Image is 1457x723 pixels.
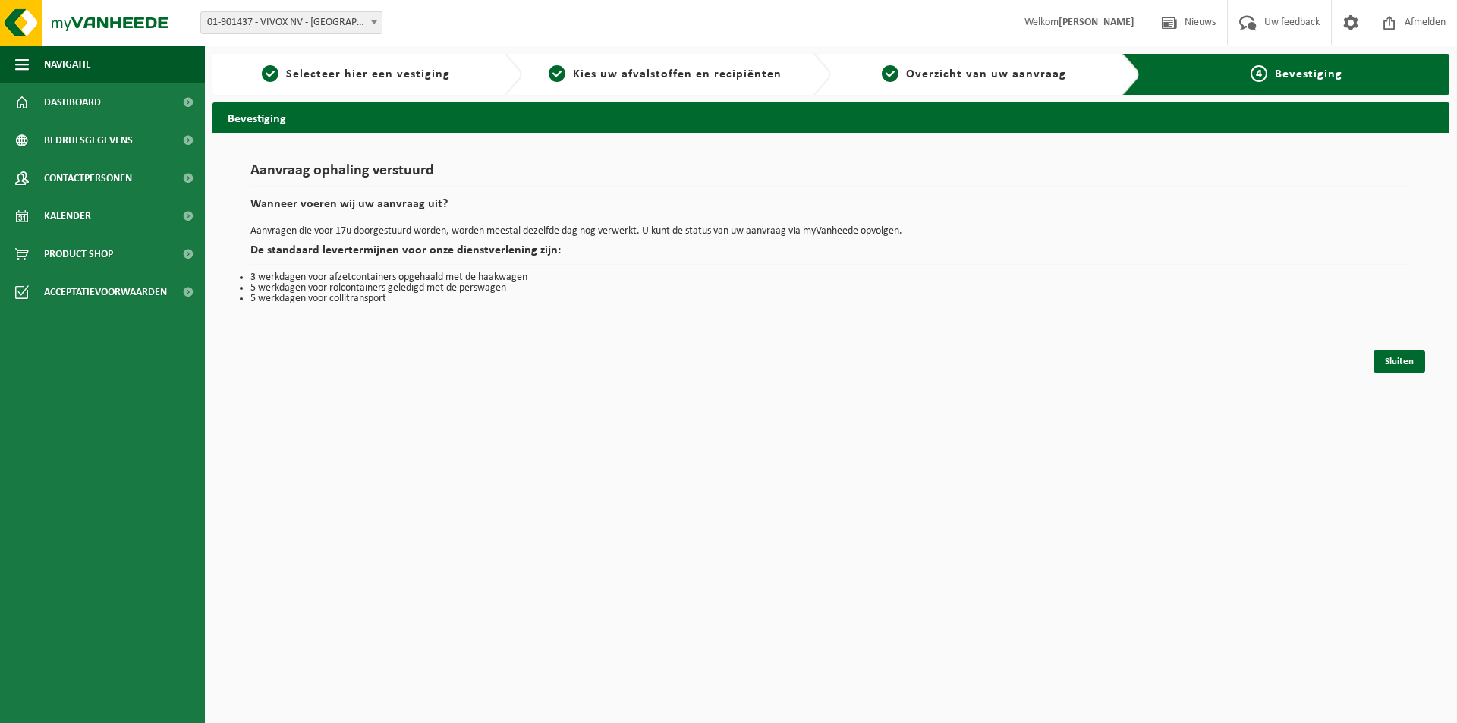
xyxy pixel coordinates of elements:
span: 01-901437 - VIVOX NV - HARELBEKE [200,11,382,34]
span: Bedrijfsgegevens [44,121,133,159]
p: Aanvragen die voor 17u doorgestuurd worden, worden meestal dezelfde dag nog verwerkt. U kunt de s... [250,226,1411,237]
a: 1Selecteer hier een vestiging [220,65,492,83]
h2: Bevestiging [212,102,1449,132]
span: Kalender [44,197,91,235]
span: Kies uw afvalstoffen en recipiënten [573,68,782,80]
span: Product Shop [44,235,113,273]
span: 3 [882,65,898,82]
span: Overzicht van uw aanvraag [906,68,1066,80]
span: 1 [262,65,278,82]
span: Contactpersonen [44,159,132,197]
span: 4 [1251,65,1267,82]
span: 01-901437 - VIVOX NV - HARELBEKE [201,12,382,33]
h2: Wanneer voeren wij uw aanvraag uit? [250,198,1411,218]
span: Selecteer hier een vestiging [286,68,450,80]
h2: De standaard levertermijnen voor onze dienstverlening zijn: [250,244,1411,265]
li: 3 werkdagen voor afzetcontainers opgehaald met de haakwagen [250,272,1411,283]
li: 5 werkdagen voor rolcontainers geledigd met de perswagen [250,283,1411,294]
a: 3Overzicht van uw aanvraag [839,65,1110,83]
h1: Aanvraag ophaling verstuurd [250,163,1411,187]
a: 2Kies uw afvalstoffen en recipiënten [530,65,801,83]
span: 2 [549,65,565,82]
a: Sluiten [1374,350,1425,373]
span: Dashboard [44,83,101,121]
li: 5 werkdagen voor collitransport [250,294,1411,304]
span: Bevestiging [1275,68,1342,80]
span: Navigatie [44,46,91,83]
strong: [PERSON_NAME] [1059,17,1134,28]
span: Acceptatievoorwaarden [44,273,167,311]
